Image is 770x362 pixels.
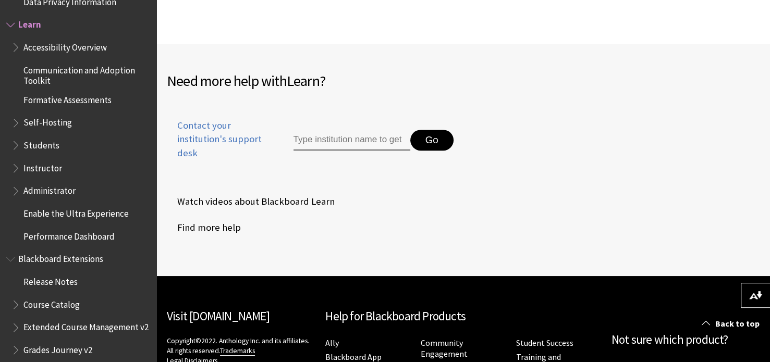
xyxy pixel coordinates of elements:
[167,119,270,160] span: Contact your institution's support desk
[325,307,601,326] h2: Help for Blackboard Products
[18,251,103,265] span: Blackboard Extensions
[167,70,463,92] h2: Need more help with ?
[23,205,129,219] span: Enable the Ultra Experience
[23,273,78,287] span: Release Notes
[410,130,454,151] button: Go
[23,39,107,53] span: Accessibility Overview
[287,71,320,90] span: Learn
[325,338,339,348] a: Ally
[167,119,270,172] a: Contact your institution's support desk
[421,338,468,359] a: Community Engagement
[23,61,149,86] span: Communication and Adoption Toolkit
[516,338,573,348] a: Student Success
[167,220,241,235] a: Find more help
[23,159,62,173] span: Instructor
[23,114,72,128] span: Self-Hosting
[23,136,59,151] span: Students
[23,296,80,310] span: Course Catalog
[167,308,270,323] a: Visit [DOMAIN_NAME]
[23,91,112,105] span: Formative Assessments
[294,130,410,151] input: Type institution name to get support
[23,228,115,242] span: Performance Dashboard
[167,194,335,209] a: Watch videos about Blackboard Learn
[612,331,760,349] h2: Not sure which product?
[23,182,76,196] span: Administrator
[23,319,149,333] span: Extended Course Management v2
[220,346,255,356] a: Trademarks
[23,341,92,355] span: Grades Journey v2
[6,16,150,245] nav: Book outline for Blackboard Learn Help
[694,314,770,333] a: Back to top
[18,16,41,30] span: Learn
